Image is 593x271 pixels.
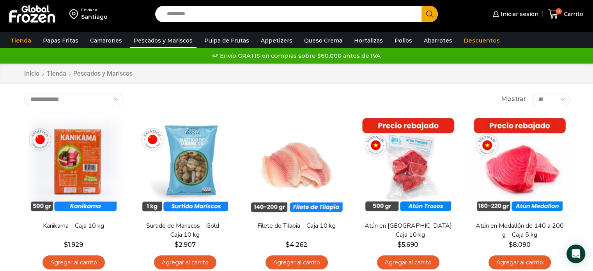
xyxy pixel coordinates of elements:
div: Enviar a [81,7,108,13]
span: 0 [556,8,562,14]
nav: Breadcrumb [24,69,133,78]
a: Agregar al carrito: “Surtido de Mariscos - Gold - Caja 10 kg” [154,255,216,270]
a: Agregar al carrito: “Filete de Tilapia - Caja 10 kg” [266,255,328,270]
a: Agregar al carrito: “Atún en Trozos - Caja 10 kg” [377,255,439,270]
a: Abarrotes [420,33,456,48]
a: Iniciar sesión [491,6,538,22]
a: Agregar al carrito: “Kanikama – Caja 10 kg” [42,255,105,270]
a: Descuentos [460,33,504,48]
a: Agregar al carrito: “Atún en Medallón de 140 a 200 g - Caja 5 kg” [489,255,551,270]
a: Tienda [7,33,35,48]
a: Kanikama – Caja 10 kg [28,221,118,230]
a: Camarones [86,33,126,48]
a: Papas Fritas [39,33,82,48]
a: Hortalizas [350,33,387,48]
a: 0 Carrito [546,5,585,23]
bdi: 1.929 [64,241,83,248]
a: Queso Crema [300,33,346,48]
a: Appetizers [257,33,296,48]
a: Pulpa de Frutas [200,33,253,48]
span: Mostrar [501,95,526,104]
span: Carrito [562,10,583,18]
span: $ [64,241,68,248]
button: Search button [421,6,438,22]
div: Santiago [81,13,108,21]
a: Pollos [391,33,416,48]
span: $ [175,241,179,248]
span: Iniciar sesión [499,10,538,18]
span: $ [286,241,290,248]
img: address-field-icon.svg [69,7,81,21]
a: Surtido de Mariscos – Gold – Caja 10 kg [140,221,230,239]
h1: Pescados y Mariscos [73,70,133,77]
span: $ [509,241,513,248]
a: Tienda [46,69,67,78]
bdi: 5.690 [398,241,418,248]
bdi: 2.907 [175,241,196,248]
a: Inicio [24,69,40,78]
a: Pescados y Mariscos [130,33,196,48]
bdi: 4.262 [286,241,307,248]
a: Atún en Medallón de 140 a 200 g – Caja 5 kg [474,221,564,239]
select: Pedido de la tienda [24,94,123,105]
span: $ [398,241,402,248]
a: Filete de Tilapia – Caja 10 kg [251,221,341,230]
a: Atún en [GEOGRAPHIC_DATA] – Caja 10 kg [363,221,453,239]
bdi: 8.090 [509,241,531,248]
div: Open Intercom Messenger [566,244,585,263]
